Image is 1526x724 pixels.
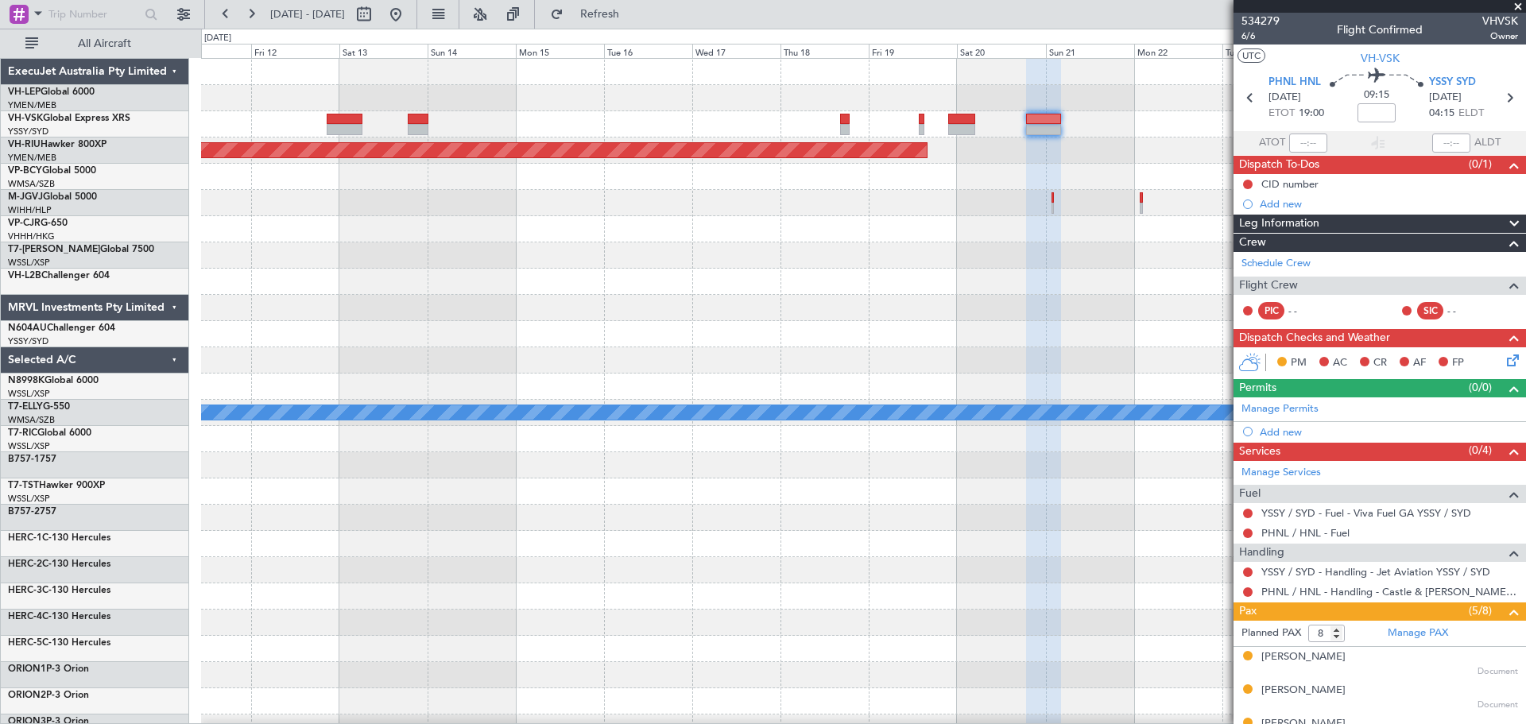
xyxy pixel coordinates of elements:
[8,323,47,333] span: N604AU
[8,152,56,164] a: YMEN/MEB
[1260,425,1518,439] div: Add new
[8,114,43,123] span: VH-VSK
[1239,485,1261,503] span: Fuel
[1241,29,1280,43] span: 6/6
[8,402,43,412] span: T7-ELLY
[1417,302,1443,319] div: SIC
[1261,506,1471,520] a: YSSY / SYD - Fuel - Viva Fuel GA YSSY / SYD
[1046,44,1134,58] div: Sun 21
[8,507,40,517] span: B757-2
[8,428,37,438] span: T7-RIC
[1261,526,1350,540] a: PHNL / HNL - Fuel
[8,140,41,149] span: VH-RIU
[1241,13,1280,29] span: 534279
[1259,135,1285,151] span: ATOT
[1239,277,1298,295] span: Flight Crew
[8,335,48,347] a: YSSY/SYD
[1452,355,1464,371] span: FP
[869,44,957,58] div: Fri 19
[8,664,89,674] a: ORION1P-3 Orion
[8,166,42,176] span: VP-BCY
[1261,177,1319,191] div: CID number
[8,481,105,490] a: T7-TSTHawker 900XP
[1469,602,1492,619] span: (5/8)
[1429,106,1454,122] span: 04:15
[1447,304,1483,318] div: - -
[8,87,95,97] a: VH-LEPGlobal 6000
[1482,13,1518,29] span: VHVSK
[1364,87,1389,103] span: 09:15
[604,44,692,58] div: Tue 16
[1288,304,1324,318] div: - -
[1237,48,1265,63] button: UTC
[1469,442,1492,459] span: (0/4)
[1134,44,1222,58] div: Mon 22
[1241,465,1321,481] a: Manage Services
[8,166,96,176] a: VP-BCYGlobal 5000
[8,271,110,281] a: VH-L2BChallenger 604
[8,638,42,648] span: HERC-5
[8,192,43,202] span: M-JGVJ
[1333,355,1347,371] span: AC
[1261,683,1346,699] div: [PERSON_NAME]
[270,7,345,21] span: [DATE] - [DATE]
[8,271,41,281] span: VH-L2B
[1239,379,1276,397] span: Permits
[17,31,172,56] button: All Aircraft
[1478,699,1518,712] span: Document
[8,230,55,242] a: VHHH/HKG
[1373,355,1387,371] span: CR
[780,44,869,58] div: Thu 18
[1260,197,1518,211] div: Add new
[516,44,604,58] div: Mon 15
[1361,50,1400,67] span: VH-VSK
[8,638,110,648] a: HERC-5C-130 Hercules
[8,178,55,190] a: WMSA/SZB
[1268,90,1301,106] span: [DATE]
[8,493,50,505] a: WSSL/XSP
[1469,379,1492,396] span: (0/0)
[8,376,45,385] span: N8998K
[8,559,110,569] a: HERC-2C-130 Hercules
[1337,21,1423,38] div: Flight Confirmed
[8,204,52,216] a: WIHH/HLP
[1482,29,1518,43] span: Owner
[8,99,56,111] a: YMEN/MEB
[8,691,46,700] span: ORION2
[8,388,50,400] a: WSSL/XSP
[8,455,40,464] span: B757-1
[8,428,91,438] a: T7-RICGlobal 6000
[8,114,130,123] a: VH-VSKGlobal Express XRS
[8,245,154,254] a: T7-[PERSON_NAME]Global 7500
[48,2,140,26] input: Trip Number
[8,586,110,595] a: HERC-3C-130 Hercules
[1458,106,1484,122] span: ELDT
[428,44,516,58] div: Sun 14
[8,586,42,595] span: HERC-3
[1241,256,1311,272] a: Schedule Crew
[1239,544,1284,562] span: Handling
[692,44,780,58] div: Wed 17
[163,44,251,58] div: Thu 11
[8,612,42,621] span: HERC-4
[1239,215,1319,233] span: Leg Information
[8,533,42,543] span: HERC-1
[1388,625,1448,641] a: Manage PAX
[8,507,56,517] a: B757-2757
[1261,565,1490,579] a: YSSY / SYD - Handling - Jet Aviation YSSY / SYD
[8,533,110,543] a: HERC-1C-130 Hercules
[1258,302,1284,319] div: PIC
[339,44,428,58] div: Sat 13
[1478,665,1518,679] span: Document
[1241,625,1301,641] label: Planned PAX
[1239,329,1390,347] span: Dispatch Checks and Weather
[8,402,70,412] a: T7-ELLYG-550
[1469,156,1492,172] span: (0/1)
[8,219,68,228] a: VP-CJRG-650
[204,32,231,45] div: [DATE]
[1413,355,1426,371] span: AF
[8,376,99,385] a: N8998KGlobal 6000
[1239,156,1319,174] span: Dispatch To-Dos
[8,257,50,269] a: WSSL/XSP
[1291,355,1307,371] span: PM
